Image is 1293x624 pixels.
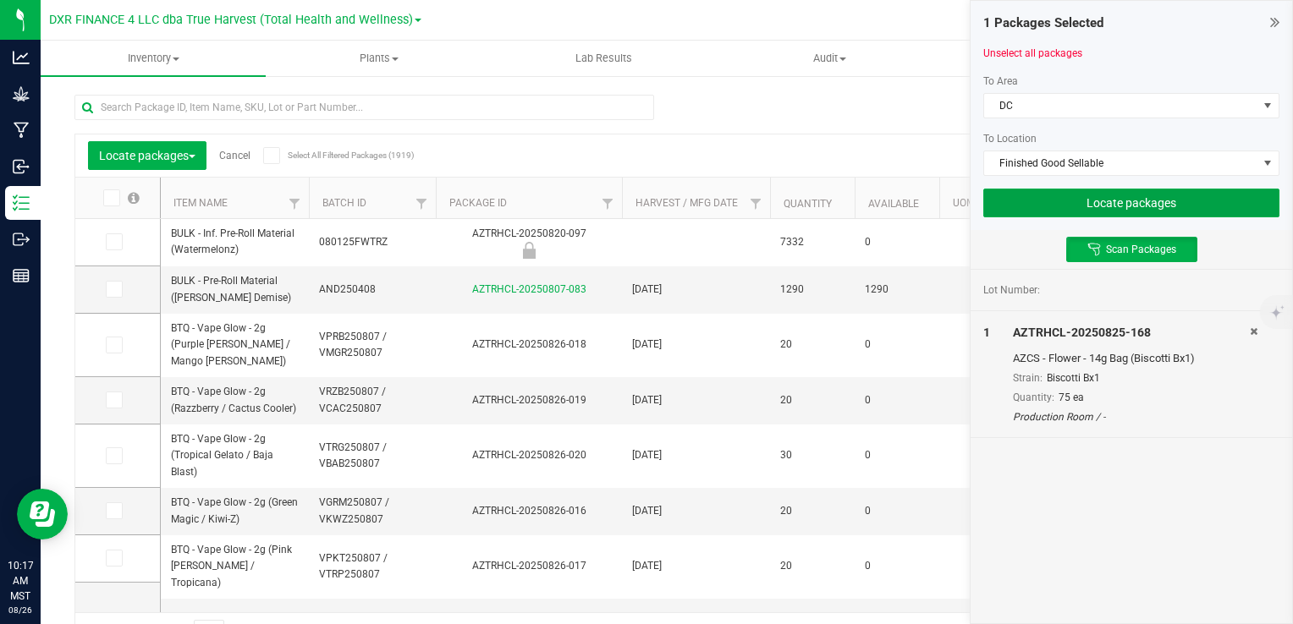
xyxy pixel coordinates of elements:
p: (2 g ea.) [949,456,1022,472]
a: Harvest / Mfg Date [635,197,738,209]
span: [DATE] [632,447,760,463]
span: [DATE] [632,503,760,519]
p: (2 g ea.) [949,401,1022,417]
span: VGRM250807 / VKWZ250807 [319,495,426,527]
span: [DATE] [632,282,760,298]
p: 08/26 [8,604,33,616]
span: 1 [983,326,990,339]
span: 20 [780,392,845,408]
span: Lab Results [553,51,655,66]
span: 0 [865,337,929,353]
a: Unselect all packages [983,47,1082,59]
div: AZTRHCL-20250826-018 [433,337,624,353]
a: Available [868,198,919,210]
a: Item Name [173,197,228,209]
inline-svg: Reports [13,267,30,284]
a: Inventory Counts [943,41,1168,76]
span: Each [949,495,1022,527]
a: AZTRHCL-20250807-083 [472,283,586,295]
p: (2 g ea.) [949,345,1022,361]
span: Lot Number: [983,282,1040,298]
span: DC [984,94,1257,118]
span: 0 [865,503,929,519]
span: BTQ - Vape Glow - 2g (Tropical Gelato / Baja Blast) [171,431,299,480]
span: Each [949,550,1022,583]
span: 0 [865,392,929,408]
div: AZTRHCL-20250826-019 [433,392,624,408]
span: Inventory [41,51,266,66]
span: VRZB250807 / VCAC250807 [319,384,426,416]
span: VPRB250807 / VMGR250807 [319,329,426,361]
span: Select all records on this page [128,192,140,204]
span: BULK - Inf. Pre-Roll Material (Watermelonz) [171,226,299,258]
span: 0 [865,558,929,574]
span: Scan Packages [1106,243,1176,256]
inline-svg: Manufacturing [13,122,30,139]
a: Lab Results [492,41,717,76]
span: Each [949,440,1022,472]
a: Package ID [449,197,507,209]
a: Cancel [219,150,250,161]
a: UOM [953,197,975,209]
input: Search Package ID, Item Name, SKU, Lot or Part Number... [74,95,654,120]
inline-svg: Inventory [13,194,30,211]
span: BTQ - Vape Glow - 2g (Pink [PERSON_NAME] / Tropicana) [171,542,299,591]
span: To Area [983,75,1018,87]
span: Strain: [1013,372,1043,384]
span: 75 ea [1059,391,1084,403]
button: Scan Packages [1066,237,1197,262]
span: AND250408 [319,282,426,298]
button: Locate packages [88,141,206,170]
span: [DATE] [632,392,760,408]
span: 1290 [780,282,845,298]
a: Filter [594,189,622,218]
button: Locate packages [983,189,1279,217]
span: Locate packages [99,149,195,162]
span: Audit [718,51,941,66]
span: BULK - Pre-Roll Material ([PERSON_NAME] Demise) [171,273,299,305]
div: Production Room / - [1013,409,1250,424]
span: BTQ - Vape Glow - 2g (Purple [PERSON_NAME] / Mango [PERSON_NAME]) [171,320,299,369]
span: To Location [983,133,1037,145]
span: 20 [780,558,845,574]
span: BTQ - Vape Glow - 2g (Green Magic / Kiwi-Z) [171,495,299,527]
span: 20 [780,503,845,519]
a: Filter [742,189,770,218]
span: 30 [780,447,845,463]
span: Gram [949,282,1022,298]
span: 0 [865,234,929,250]
span: Each [949,384,1022,416]
span: Plants [267,51,490,66]
div: AZTRHCL-20250826-017 [433,558,624,574]
span: 7332 [780,234,845,250]
span: DXR FINANCE 4 LLC dba True Harvest (Total Health and Wellness) [49,13,413,27]
span: Biscotti Bx1 [1047,372,1100,384]
a: Quantity [784,198,832,210]
span: Finished Good Sellable [984,151,1257,175]
span: 0 [865,447,929,463]
span: VTRG250807 / VBAB250807 [319,440,426,472]
a: Filter [281,189,309,218]
inline-svg: Inbound [13,158,30,175]
span: BTQ - Vape Glow - 2g (Razzberry / Cactus Cooler) [171,384,299,416]
span: Select All Filtered Packages (1919) [288,151,372,160]
span: [DATE] [632,337,760,353]
a: Audit [717,41,942,76]
span: Quantity: [1013,391,1054,403]
div: AZTRHCL-20250826-016 [433,503,624,519]
inline-svg: Analytics [13,49,30,66]
span: Each [949,329,1022,361]
p: (2 g ea.) [949,567,1022,583]
p: 10:17 AM MST [8,558,33,604]
span: VPKT250807 / VTRP250807 [319,550,426,583]
div: AZTRHCL-20250820-097 [433,226,624,259]
span: 080125FWTRZ [319,234,426,250]
span: 1290 [865,282,929,298]
span: Gram [949,234,1022,250]
a: Inventory [41,41,266,76]
span: [DATE] [632,558,760,574]
div: AZTRHCL-20250825-168 [1013,324,1250,342]
div: Newly Received [433,242,624,259]
inline-svg: Grow [13,85,30,102]
span: 20 [780,337,845,353]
